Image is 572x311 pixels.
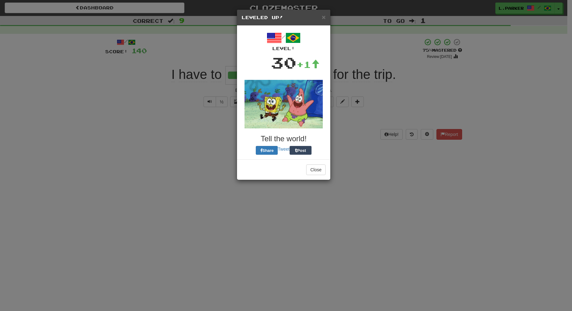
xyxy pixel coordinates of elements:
button: Share [256,146,278,155]
div: 30 [271,52,296,74]
h5: Leveled Up! [242,14,326,21]
button: Close [306,164,326,175]
button: Close [322,14,326,20]
h3: Tell the world! [242,135,326,143]
a: Tweet [278,147,289,152]
img: spongebob-53e4afb176f15ec50bbd25504a55505dc7932d5912ae3779acb110eb58d89fe3.gif [245,80,323,128]
div: +1 [296,58,320,71]
div: Level: [242,45,326,52]
span: × [322,13,326,21]
button: Post [290,146,312,155]
div: / [242,30,326,52]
